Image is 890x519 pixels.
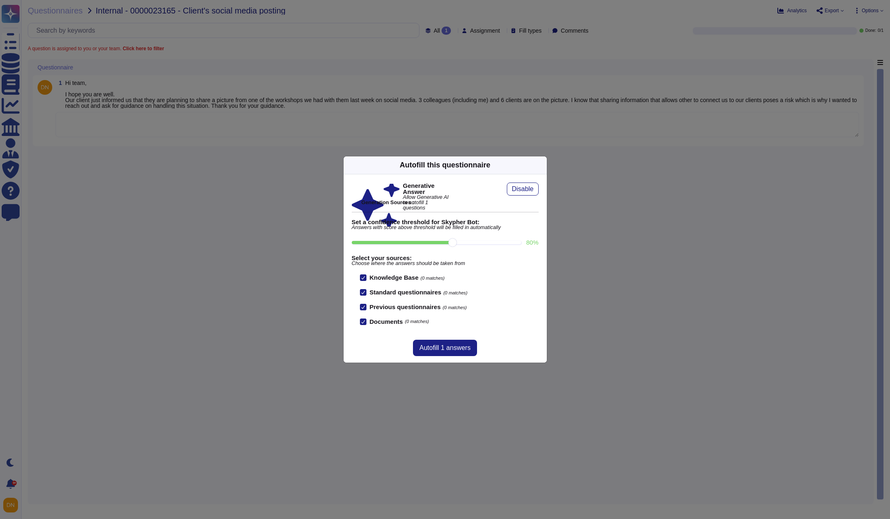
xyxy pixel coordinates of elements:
div: Autofill this questionnaire [400,160,490,171]
b: Previous questionnaires [370,303,441,310]
span: Choose where the answers should be taken from [352,261,539,266]
span: Answers with score above threshold will be filled in automatically [352,225,539,230]
span: (0 matches) [443,305,467,310]
b: Documents [370,319,403,325]
b: Standard questionnaires [370,289,442,296]
span: Autofill 1 answers [419,345,471,351]
b: Knowledge Base [370,274,419,281]
span: Allow Generative AI to autofill 1 questions [403,195,451,210]
b: Generation Sources : [362,199,414,205]
b: Set a confidence threshold for Skypher Bot: [352,219,539,225]
button: Autofill 1 answers [413,340,477,356]
span: (0 matches) [421,276,445,281]
span: (0 matches) [405,319,429,324]
span: (0 matches) [443,290,467,295]
span: Disable [512,186,533,192]
b: Select your sources: [352,255,539,261]
label: 80 % [526,239,538,245]
button: Disable [507,183,538,196]
b: Generative Answer [403,183,451,195]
